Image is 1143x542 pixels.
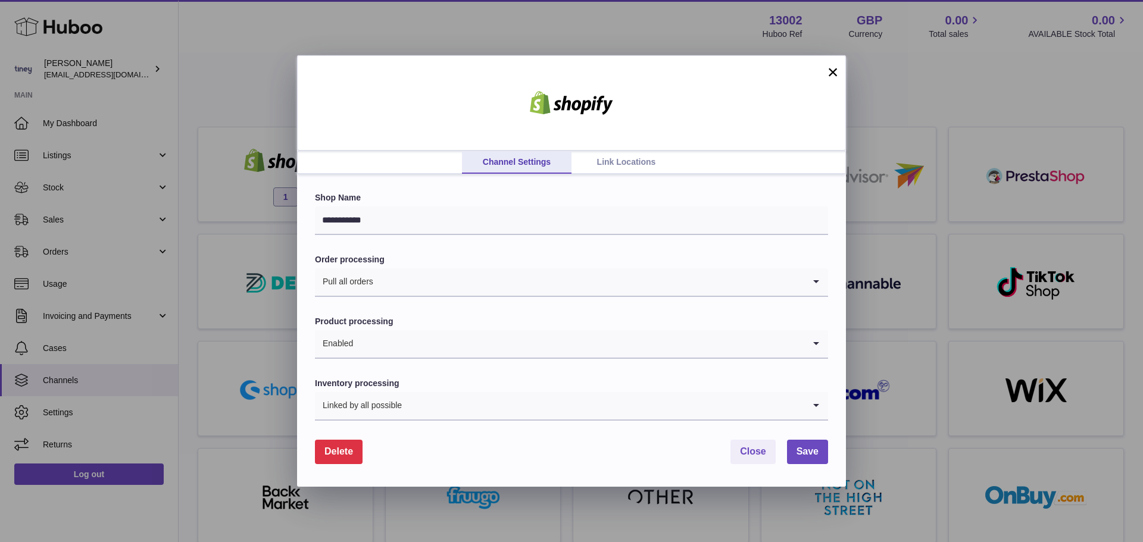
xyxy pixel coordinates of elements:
input: Search for option [354,330,804,358]
button: × [826,65,840,79]
div: Search for option [315,268,828,297]
span: Enabled [315,330,354,358]
a: Link Locations [571,151,681,174]
span: Linked by all possible [315,392,402,419]
button: Close [730,440,776,464]
span: Close [740,446,766,456]
div: Search for option [315,392,828,421]
a: Channel Settings [462,151,571,174]
span: Pull all orders [315,268,374,296]
label: Order processing [315,254,828,265]
label: Inventory processing [315,378,828,389]
button: Delete [315,440,363,464]
button: Save [787,440,828,464]
label: Product processing [315,316,828,327]
div: Search for option [315,330,828,359]
label: Shop Name [315,192,828,203]
input: Search for option [402,392,804,419]
img: shopify [521,91,622,115]
input: Search for option [374,268,804,296]
span: Save [797,446,819,456]
span: Delete [324,446,353,456]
